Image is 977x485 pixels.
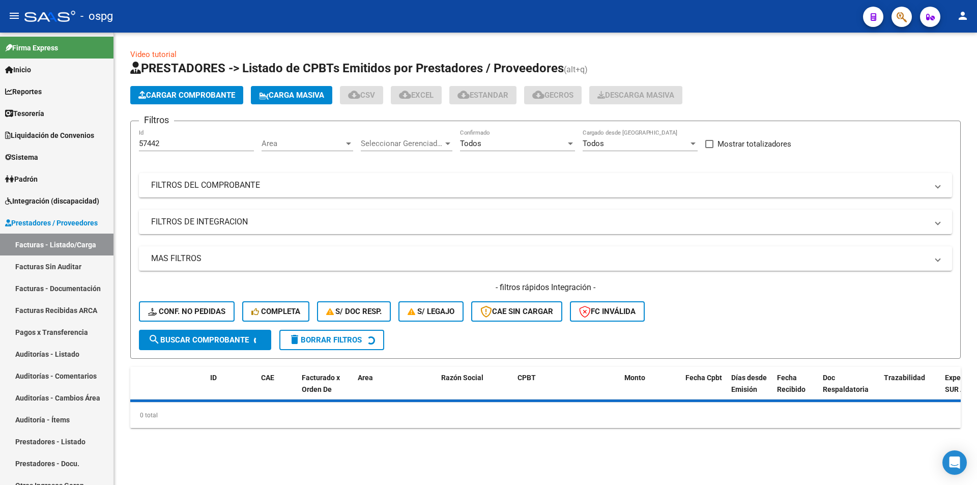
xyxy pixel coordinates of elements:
[8,10,20,22] mat-icon: menu
[620,367,681,412] datatable-header-cell: Monto
[139,173,952,197] mat-expansion-panel-header: FILTROS DEL COMPROBANTE
[5,217,98,229] span: Prestadores / Proveedores
[773,367,819,412] datatable-header-cell: Fecha Recibido
[399,89,411,101] mat-icon: cloud_download
[242,301,309,322] button: Completa
[957,10,969,22] mat-icon: person
[731,374,767,393] span: Días desde Emisión
[727,367,773,412] datatable-header-cell: Días desde Emisión
[823,374,869,393] span: Doc Respaldatoria
[471,301,562,322] button: CAE SIN CARGAR
[257,367,298,412] datatable-header-cell: CAE
[151,180,928,191] mat-panel-title: FILTROS DEL COMPROBANTE
[398,301,464,322] button: S/ legajo
[777,374,806,393] span: Fecha Recibido
[348,91,375,100] span: CSV
[518,374,536,382] span: CPBT
[819,367,880,412] datatable-header-cell: Doc Respaldatoria
[302,374,340,393] span: Facturado x Orden De
[326,307,382,316] span: S/ Doc Resp.
[5,86,42,97] span: Reportes
[524,86,582,104] button: Gecros
[480,307,553,316] span: CAE SIN CARGAR
[532,91,573,100] span: Gecros
[460,139,481,148] span: Todos
[583,139,604,148] span: Todos
[391,86,442,104] button: EXCEL
[564,65,588,74] span: (alt+q)
[279,330,384,350] button: Borrar Filtros
[5,152,38,163] span: Sistema
[251,86,332,104] button: Carga Masiva
[130,86,243,104] button: Cargar Comprobante
[570,301,645,322] button: FC Inválida
[151,253,928,264] mat-panel-title: MAS FILTROS
[259,91,324,100] span: Carga Masiva
[130,50,177,59] a: Video tutorial
[589,86,682,104] app-download-masive: Descarga masiva de comprobantes (adjuntos)
[589,86,682,104] button: Descarga Masiva
[532,89,544,101] mat-icon: cloud_download
[148,307,225,316] span: Conf. no pedidas
[148,333,160,346] mat-icon: search
[437,367,513,412] datatable-header-cell: Razón Social
[261,374,274,382] span: CAE
[139,282,952,293] h4: - filtros rápidos Integración -
[399,91,434,100] span: EXCEL
[251,307,300,316] span: Completa
[139,113,174,127] h3: Filtros
[262,139,344,148] span: Area
[5,64,31,75] span: Inicio
[289,333,301,346] mat-icon: delete
[5,42,58,53] span: Firma Express
[880,367,941,412] datatable-header-cell: Trazabilidad
[717,138,791,150] span: Mostrar totalizadores
[130,61,564,75] span: PRESTADORES -> Listado de CPBTs Emitidos por Prestadores / Proveedores
[358,374,373,382] span: Area
[130,403,961,428] div: 0 total
[361,139,443,148] span: Seleccionar Gerenciador
[5,130,94,141] span: Liquidación de Convenios
[138,91,235,100] span: Cargar Comprobante
[681,367,727,412] datatable-header-cell: Fecha Cpbt
[210,374,217,382] span: ID
[298,367,354,412] datatable-header-cell: Facturado x Orden De
[579,307,636,316] span: FC Inválida
[685,374,722,382] span: Fecha Cpbt
[597,91,674,100] span: Descarga Masiva
[139,330,271,350] button: Buscar Comprobante
[457,89,470,101] mat-icon: cloud_download
[513,367,620,412] datatable-header-cell: CPBT
[408,307,454,316] span: S/ legajo
[139,246,952,271] mat-expansion-panel-header: MAS FILTROS
[5,195,99,207] span: Integración (discapacidad)
[942,450,967,475] div: Open Intercom Messenger
[148,335,249,345] span: Buscar Comprobante
[457,91,508,100] span: Estandar
[139,210,952,234] mat-expansion-panel-header: FILTROS DE INTEGRACION
[884,374,925,382] span: Trazabilidad
[441,374,483,382] span: Razón Social
[317,301,391,322] button: S/ Doc Resp.
[624,374,645,382] span: Monto
[449,86,516,104] button: Estandar
[139,301,235,322] button: Conf. no pedidas
[340,86,383,104] button: CSV
[354,367,422,412] datatable-header-cell: Area
[80,5,113,27] span: - ospg
[289,335,362,345] span: Borrar Filtros
[348,89,360,101] mat-icon: cloud_download
[151,216,928,227] mat-panel-title: FILTROS DE INTEGRACION
[5,174,38,185] span: Padrón
[5,108,44,119] span: Tesorería
[206,367,257,412] datatable-header-cell: ID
